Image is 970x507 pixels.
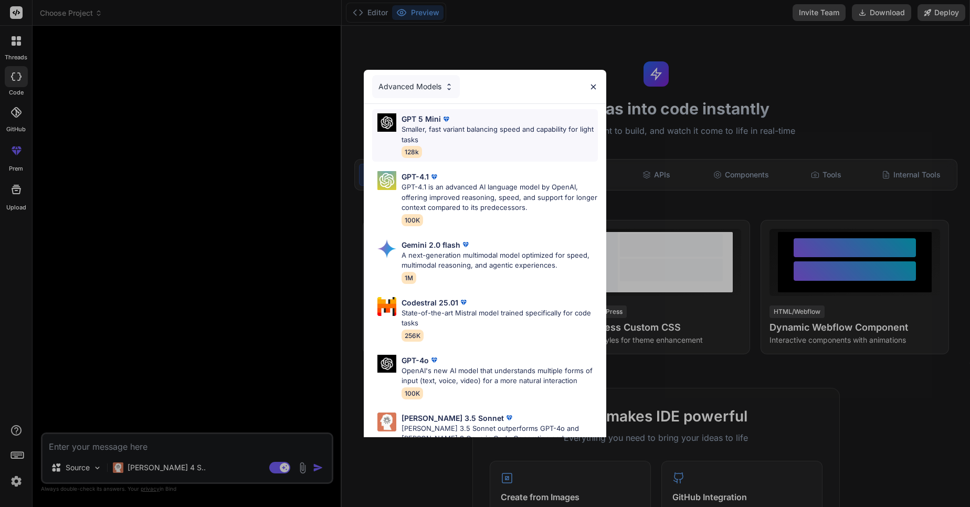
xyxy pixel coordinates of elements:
span: 1M [402,272,416,284]
span: 100K [402,387,423,399]
img: close [589,82,598,91]
img: Pick Models [377,355,396,373]
span: 128k [402,146,422,158]
span: 100K [402,214,423,226]
img: premium [504,413,514,423]
img: Pick Models [377,413,396,431]
p: A next-generation multimodal model optimized for speed, multimodal reasoning, and agentic experie... [402,250,598,271]
span: 256K [402,330,424,342]
p: Codestral 25.01 [402,297,458,308]
p: Smaller, fast variant balancing speed and capability for light tasks [402,124,598,145]
img: premium [441,114,451,124]
img: Pick Models [377,113,396,132]
img: premium [460,239,471,250]
div: Advanced Models [372,75,460,98]
p: [PERSON_NAME] 3.5 Sonnet [402,413,504,424]
p: GPT 5 Mini [402,113,441,124]
img: premium [458,297,469,308]
p: GPT-4o [402,355,429,366]
img: Pick Models [377,297,396,316]
img: premium [429,355,439,365]
img: premium [429,172,439,182]
p: GPT-4.1 is an advanced AI language model by OpenAI, offering improved reasoning, speed, and suppo... [402,182,598,213]
p: GPT-4.1 [402,171,429,182]
p: State-of-the-art Mistral model trained specifically for code tasks [402,308,598,329]
img: Pick Models [377,239,396,258]
p: [PERSON_NAME] 3.5 Sonnet outperforms GPT-4o and [PERSON_NAME] 3 Opus in Code Generation and Reaso... [402,424,598,455]
p: OpenAI's new AI model that understands multiple forms of input (text, voice, video) for a more na... [402,366,598,386]
img: Pick Models [445,82,454,91]
p: Gemini 2.0 flash [402,239,460,250]
img: Pick Models [377,171,396,190]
